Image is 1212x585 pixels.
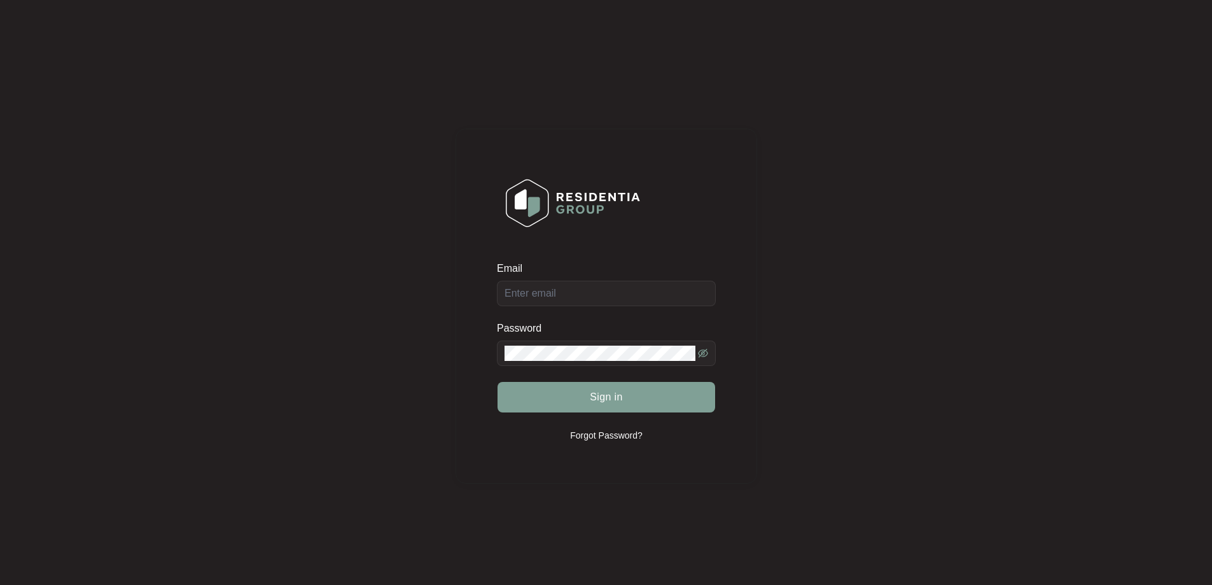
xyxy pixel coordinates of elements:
[698,348,708,358] span: eye-invisible
[497,322,551,335] label: Password
[505,346,695,361] input: Password
[497,262,531,275] label: Email
[497,281,716,306] input: Email
[498,382,715,412] button: Sign in
[590,390,623,405] span: Sign in
[498,171,648,236] img: Login Logo
[570,429,643,442] p: Forgot Password?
